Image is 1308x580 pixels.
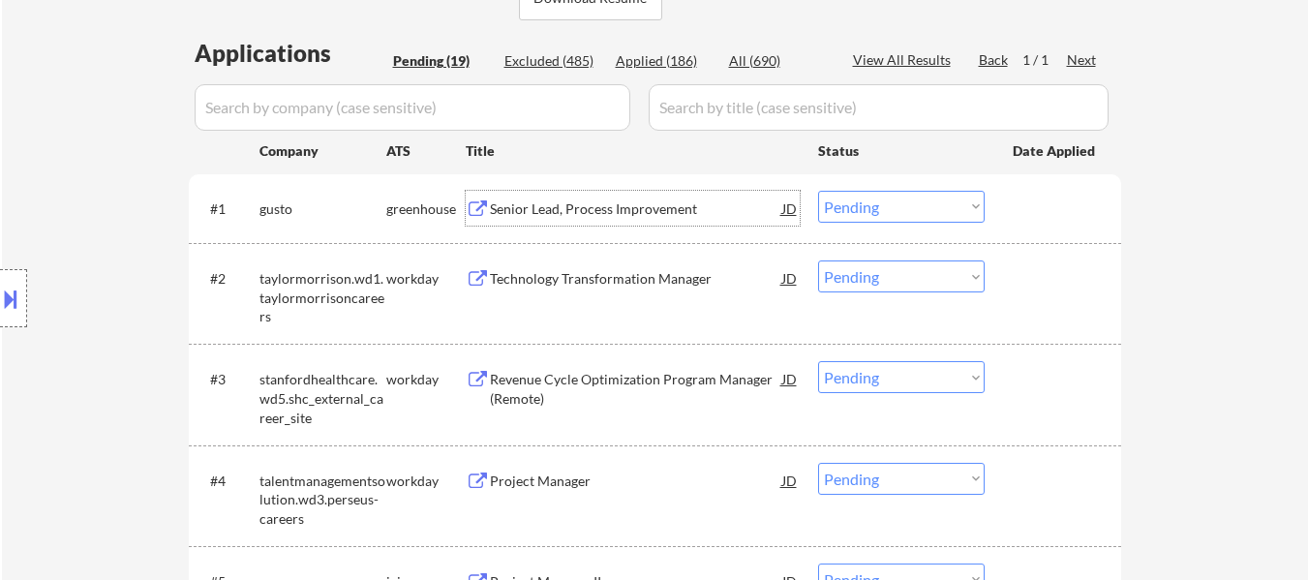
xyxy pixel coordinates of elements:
[1013,141,1098,161] div: Date Applied
[853,50,957,70] div: View All Results
[386,199,466,219] div: greenhouse
[195,42,386,65] div: Applications
[979,50,1010,70] div: Back
[466,141,800,161] div: Title
[1067,50,1098,70] div: Next
[386,370,466,389] div: workday
[490,269,782,289] div: Technology Transformation Manager
[386,269,466,289] div: workday
[210,472,244,491] div: #4
[386,472,466,491] div: workday
[780,191,800,226] div: JD
[616,51,713,71] div: Applied (186)
[649,84,1109,131] input: Search by title (case sensitive)
[490,472,782,491] div: Project Manager
[780,463,800,498] div: JD
[504,51,601,71] div: Excluded (485)
[818,133,985,168] div: Status
[780,361,800,396] div: JD
[490,199,782,219] div: Senior Lead, Process Improvement
[386,141,466,161] div: ATS
[1022,50,1067,70] div: 1 / 1
[729,51,826,71] div: All (690)
[259,472,386,529] div: talentmanagementsolution.wd3.perseus-careers
[780,260,800,295] div: JD
[195,84,630,131] input: Search by company (case sensitive)
[393,51,490,71] div: Pending (19)
[490,370,782,408] div: Revenue Cycle Optimization Program Manager (Remote)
